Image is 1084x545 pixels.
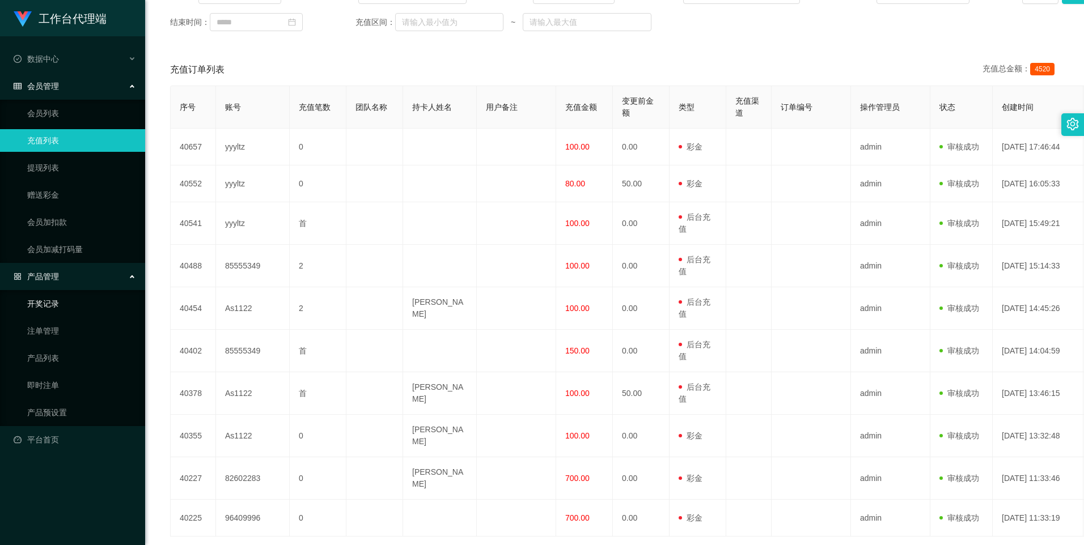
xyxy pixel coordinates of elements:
[565,431,590,440] span: 100.00
[851,129,930,165] td: admin
[14,272,22,280] i: 图标: appstore-o
[290,165,346,202] td: 0
[993,287,1083,330] td: [DATE] 14:45:26
[27,374,136,397] a: 即时注单
[679,179,702,188] span: 彩金
[403,457,477,500] td: [PERSON_NAME]
[939,142,979,151] span: 审核成功
[14,54,59,63] span: 数据中心
[1030,63,1055,75] span: 4520
[290,330,346,372] td: 首
[523,13,651,31] input: 请输入最大值
[290,245,346,287] td: 2
[851,202,930,245] td: admin
[27,347,136,369] a: 产品列表
[14,272,59,281] span: 产品管理
[170,63,225,76] span: 充值订单列表
[27,238,136,261] a: 会员加减打码量
[290,287,346,330] td: 2
[613,287,670,330] td: 0.00
[216,245,290,287] td: 85555349
[27,156,136,179] a: 提现列表
[613,165,670,202] td: 50.00
[27,320,136,342] a: 注单管理
[14,14,107,23] a: 工作台代理端
[171,415,216,457] td: 40355
[939,474,979,483] span: 审核成功
[14,55,22,63] i: 图标: check-circle-o
[851,330,930,372] td: admin
[679,382,710,403] span: 后台充值
[679,431,702,440] span: 彩金
[216,165,290,202] td: yyyltz
[565,513,590,522] span: 700.00
[395,13,503,31] input: 请输入最小值为
[983,63,1059,76] div: 充值总金额：
[290,202,346,245] td: 首
[355,16,395,28] span: 充值区间：
[993,165,1083,202] td: [DATE] 16:05:33
[993,330,1083,372] td: [DATE] 14:04:59
[993,202,1083,245] td: [DATE] 15:49:21
[993,372,1083,415] td: [DATE] 13:46:15
[851,165,930,202] td: admin
[288,18,296,26] i: 图标: calendar
[27,184,136,206] a: 赠送彩金
[355,103,387,112] span: 团队名称
[27,102,136,125] a: 会员列表
[851,287,930,330] td: admin
[216,330,290,372] td: 85555349
[216,457,290,500] td: 82602283
[679,513,702,522] span: 彩金
[565,142,590,151] span: 100.00
[851,500,930,537] td: admin
[171,165,216,202] td: 40552
[679,103,695,112] span: 类型
[27,129,136,152] a: 充值列表
[486,103,518,112] span: 用户备注
[613,202,670,245] td: 0.00
[565,179,585,188] span: 80.00
[27,401,136,424] a: 产品预设置
[290,457,346,500] td: 0
[939,346,979,355] span: 审核成功
[171,245,216,287] td: 40488
[860,103,900,112] span: 操作管理员
[216,500,290,537] td: 96409996
[39,1,107,37] h1: 工作台代理端
[679,212,710,233] span: 后台充值
[679,340,710,361] span: 后台充值
[171,287,216,330] td: 40454
[170,16,210,28] span: 结束时间：
[851,457,930,500] td: admin
[171,457,216,500] td: 40227
[171,330,216,372] td: 40402
[565,474,590,483] span: 700.00
[171,500,216,537] td: 40225
[993,129,1083,165] td: [DATE] 17:46:44
[171,129,216,165] td: 40657
[290,129,346,165] td: 0
[781,103,812,112] span: 订单编号
[851,372,930,415] td: admin
[290,372,346,415] td: 首
[939,431,979,440] span: 审核成功
[403,287,477,330] td: [PERSON_NAME]
[565,261,590,270] span: 100.00
[216,287,290,330] td: As1122
[939,389,979,398] span: 审核成功
[613,245,670,287] td: 0.00
[403,415,477,457] td: [PERSON_NAME]
[939,513,979,522] span: 审核成功
[939,304,979,313] span: 审核成功
[679,297,710,318] span: 后台充值
[939,103,955,112] span: 状态
[565,103,597,112] span: 充值金额
[503,16,523,28] span: ~
[679,142,702,151] span: 彩金
[939,219,979,228] span: 审核成功
[225,103,241,112] span: 账号
[613,129,670,165] td: 0.00
[216,415,290,457] td: As1122
[290,415,346,457] td: 0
